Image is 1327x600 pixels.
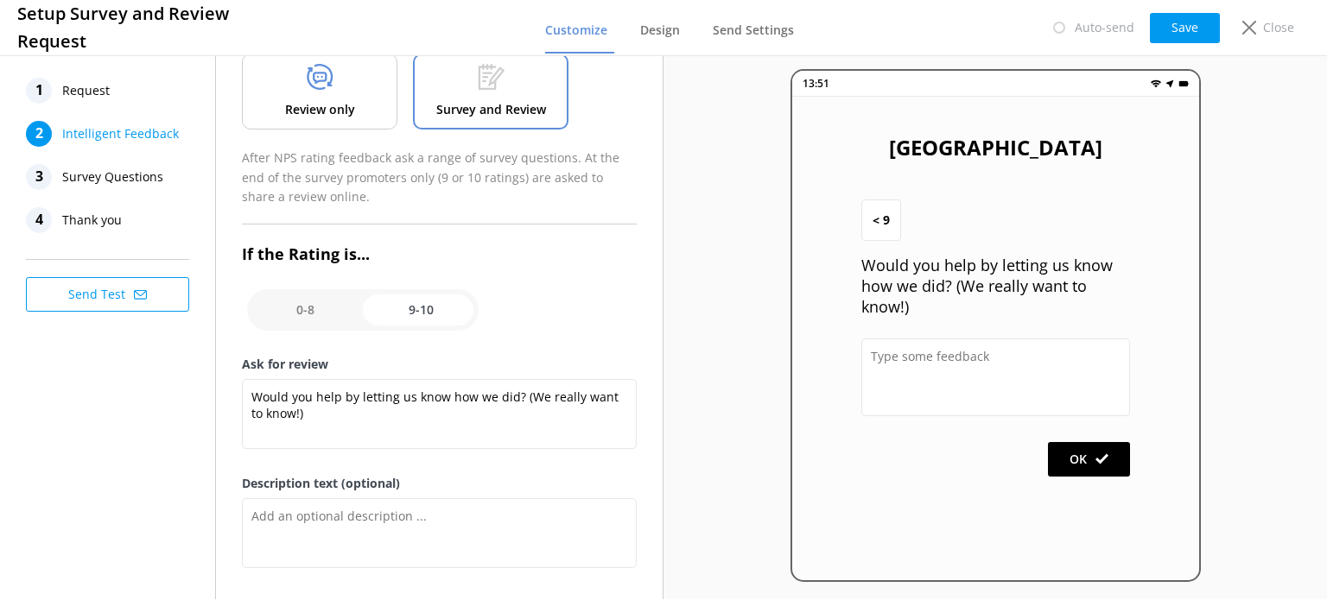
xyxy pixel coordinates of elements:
h2: [GEOGRAPHIC_DATA] [861,131,1130,164]
div: 2 [26,121,52,147]
img: wifi.png [1151,79,1161,89]
img: battery.png [1178,79,1189,89]
p: Would you help by letting us know how we did? (We really want to know!) [861,255,1130,317]
div: 1 [26,78,52,104]
button: Send Test [26,277,189,312]
h3: If the Rating is... [242,242,637,267]
span: Intelligent Feedback [62,121,179,147]
p: Close [1263,18,1294,37]
span: Request [62,78,110,104]
span: Survey Questions [62,164,163,190]
span: Thank you [62,207,122,233]
p: 13:51 [803,75,829,92]
p: Review only [285,100,355,119]
div: 3 [26,164,52,190]
span: Customize [545,22,607,39]
label: Ask for review [242,355,637,374]
button: Save [1150,13,1220,43]
p: Auto-send [1075,18,1134,37]
p: Survey and Review [436,100,546,119]
p: After NPS rating feedback ask a range of survey questions. At the end of the survey promoters onl... [242,148,637,206]
textarea: Would you help by letting us know how we did? (We really want to know!) [242,379,637,449]
div: 4 [26,207,52,233]
span: Send Settings [713,22,794,39]
span: Design [640,22,680,39]
button: OK [1048,442,1130,477]
span: < 9 [873,211,890,230]
img: near-me.png [1165,79,1175,89]
label: Description text (optional) [242,474,637,493]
